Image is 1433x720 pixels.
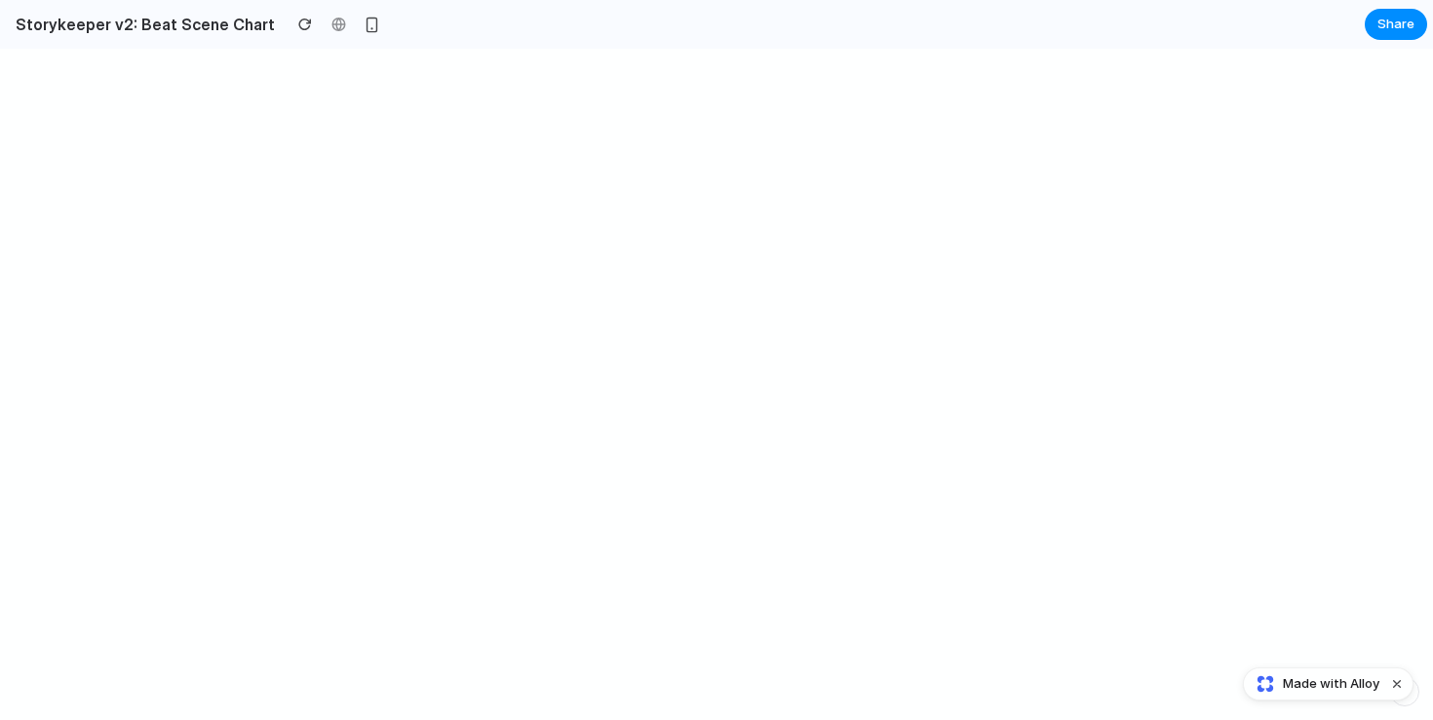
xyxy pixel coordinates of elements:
button: Dismiss watermark [1385,672,1409,696]
span: Made with Alloy [1283,674,1379,694]
button: Share [1365,9,1427,40]
a: Made with Alloy [1244,674,1381,694]
h2: Storykeeper v2: Beat Scene Chart [8,13,275,36]
span: Share [1377,15,1414,34]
